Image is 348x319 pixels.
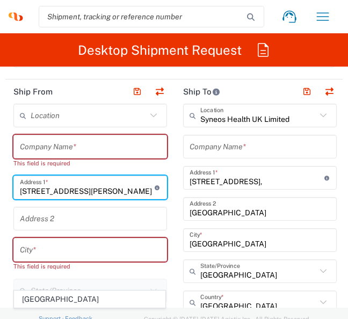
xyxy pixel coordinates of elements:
[78,42,242,57] h2: Desktop Shipment Request
[13,158,167,168] div: This field is required
[39,6,248,27] input: Shipment, tracking or reference number
[13,262,167,271] div: This field is required
[183,86,220,97] h2: Ship To
[13,86,53,97] h2: Ship From
[15,291,165,308] span: [GEOGRAPHIC_DATA]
